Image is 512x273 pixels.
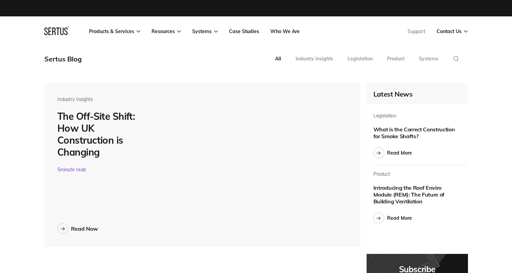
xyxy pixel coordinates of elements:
div: Latest News [373,90,461,98]
div: Systems [419,56,438,62]
div: Read More [387,150,412,156]
div: All [275,56,281,62]
a: Who We Are [270,28,300,34]
div: Introducing the Roof Enviro Module (REM): The Future of Building Ventilation [373,184,458,205]
a: Case Studies [229,28,259,34]
iframe: Chat Widget [478,240,512,273]
div: Legislation [373,113,396,119]
a: Read More [373,213,412,224]
div: Read Now [71,225,98,232]
div: Product [373,171,390,177]
div: Read More [387,215,412,221]
div: Product [387,56,404,62]
a: Contact Us [437,28,468,34]
div: Industry Insights [296,56,333,62]
div: 5 minute read [57,167,139,173]
a: Support [408,28,425,34]
a: Systems [192,28,218,34]
a: Read Now [57,223,98,234]
div: Industry Insights [57,96,139,102]
a: Resources [152,28,181,34]
div: Legislation [347,56,373,62]
a: Products & Services [89,28,140,34]
div: The Off-Site Shift: How UK Construction is Changing [57,110,139,158]
div: What is the Correct Construction for Smoke Shafts? [373,126,458,140]
div: Sertus Blog [44,55,82,63]
a: Read More [373,147,412,158]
